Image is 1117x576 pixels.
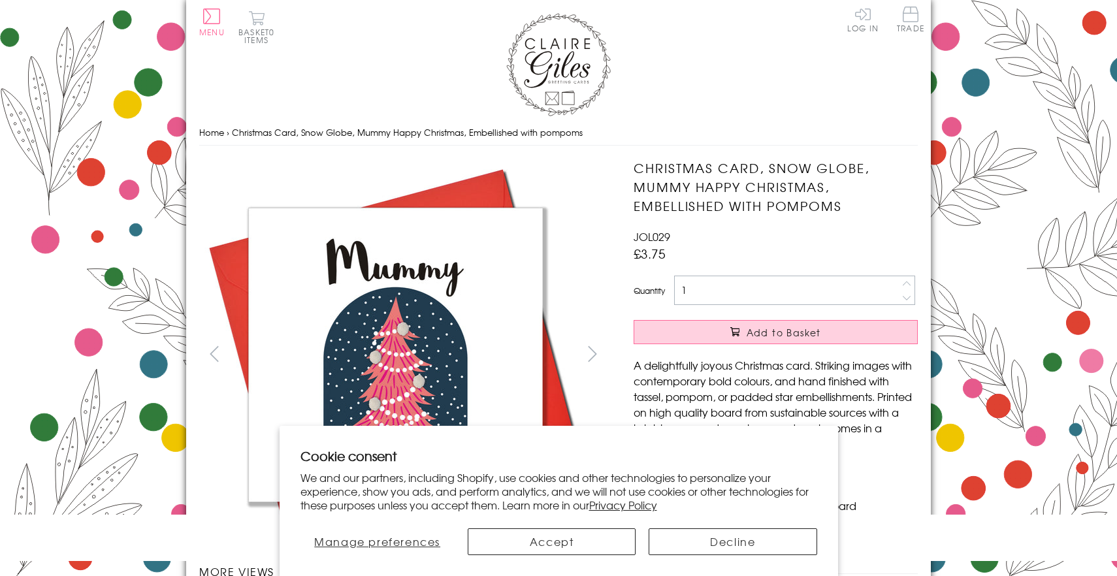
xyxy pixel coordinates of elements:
[506,13,611,116] img: Claire Giles Greetings Cards
[199,126,224,138] a: Home
[607,159,999,551] img: Christmas Card, Snow Globe, Mummy Happy Christmas, Embellished with pompoms
[634,244,666,263] span: £3.75
[227,126,229,138] span: ›
[847,7,879,32] a: Log In
[199,26,225,38] span: Menu
[589,497,657,513] a: Privacy Policy
[300,447,817,465] h2: Cookie consent
[199,8,225,36] button: Menu
[747,326,821,339] span: Add to Basket
[199,339,229,368] button: prev
[649,528,817,555] button: Decline
[897,7,924,32] span: Trade
[199,120,918,146] nav: breadcrumbs
[634,159,918,215] h1: Christmas Card, Snow Globe, Mummy Happy Christmas, Embellished with pompoms
[314,534,440,549] span: Manage preferences
[897,7,924,35] a: Trade
[468,528,636,555] button: Accept
[199,159,591,551] img: Christmas Card, Snow Globe, Mummy Happy Christmas, Embellished with pompoms
[634,285,665,296] label: Quantity
[300,528,454,555] button: Manage preferences
[244,26,274,46] span: 0 items
[300,471,817,511] p: We and our partners, including Shopify, use cookies and other technologies to personalize your ex...
[578,339,607,368] button: next
[634,357,918,451] p: A delightfully joyous Christmas card. Striking images with contemporary bold colours, and hand fi...
[634,229,670,244] span: JOL029
[238,10,274,44] button: Basket0 items
[634,320,918,344] button: Add to Basket
[232,126,583,138] span: Christmas Card, Snow Globe, Mummy Happy Christmas, Embellished with pompoms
